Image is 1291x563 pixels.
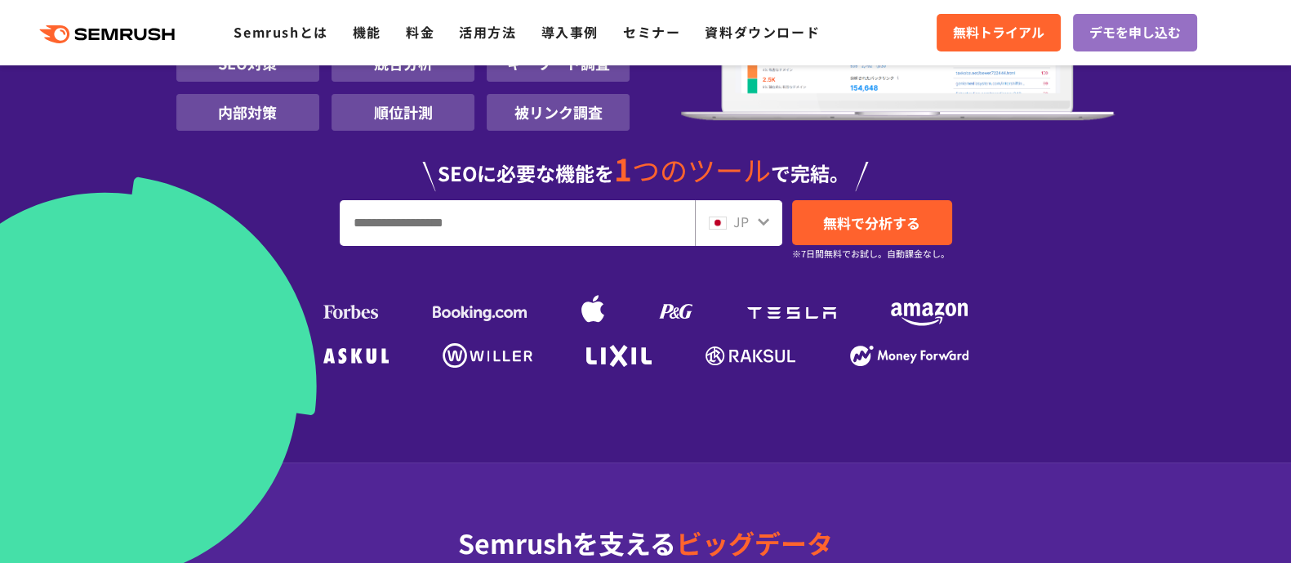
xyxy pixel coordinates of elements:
[676,524,833,561] span: ビッグデータ
[733,212,749,231] span: JP
[1073,14,1197,51] a: デモを申し込む
[623,22,680,42] a: セミナー
[234,22,327,42] a: Semrushとは
[332,94,474,131] li: 順位計測
[953,22,1044,43] span: 無料トライアル
[792,200,952,245] a: 無料で分析する
[487,94,630,131] li: 被リンク調査
[459,22,516,42] a: 活用方法
[705,22,820,42] a: 資料ダウンロード
[176,94,319,131] li: 内部対策
[632,150,771,190] span: つのツール
[541,22,599,42] a: 導入事例
[176,137,1115,191] div: SEOに必要な機能を
[341,201,694,245] input: URL、キーワードを入力してください
[937,14,1061,51] a: 無料トライアル
[406,22,434,42] a: 料金
[823,212,920,233] span: 無料で分析する
[792,246,950,261] small: ※7日間無料でお試し。自動課金なし。
[1089,22,1181,43] span: デモを申し込む
[771,159,849,187] span: で完結。
[353,22,381,42] a: 機能
[614,146,632,190] span: 1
